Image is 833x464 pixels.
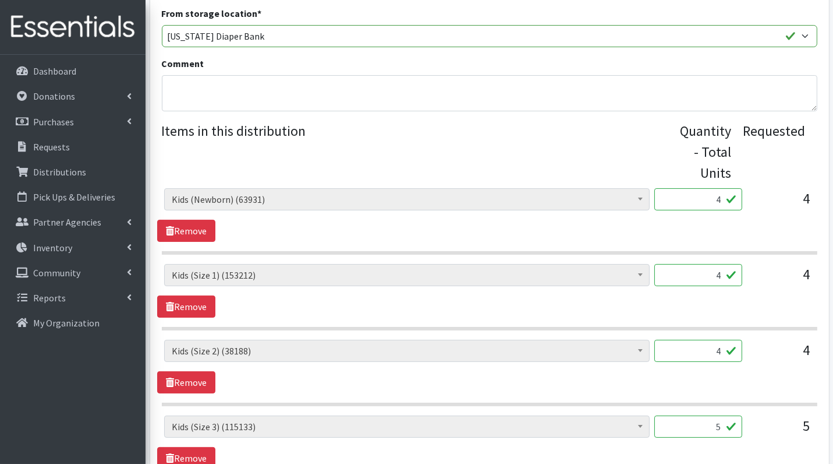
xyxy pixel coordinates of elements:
[654,340,742,362] input: Quantity
[172,267,642,283] span: Kids (Size 1) (153212)
[5,110,141,133] a: Purchases
[33,242,72,254] p: Inventory
[164,188,650,210] span: Kids (Newborn) (63931)
[5,236,141,259] a: Inventory
[5,85,141,108] a: Donations
[162,6,262,20] label: From storage location
[680,121,732,184] div: Quantity - Total Units
[33,141,70,153] p: Requests
[654,188,742,210] input: Quantity
[5,261,141,284] a: Community
[752,188,810,220] div: 4
[33,90,75,102] p: Donations
[33,317,100,329] p: My Organization
[5,160,141,184] a: Distributions
[5,8,141,47] img: HumanEssentials
[5,210,141,234] a: Partner Agencies
[164,264,650,286] span: Kids (Size 1) (153212)
[164,340,650,362] span: Kids (Size 2) (38188)
[5,311,141,335] a: My Organization
[5,135,141,159] a: Requests
[743,121,806,184] div: Requested
[33,65,76,77] p: Dashboard
[157,296,215,318] a: Remove
[172,343,642,359] span: Kids (Size 2) (38188)
[33,166,86,178] p: Distributions
[157,220,215,242] a: Remove
[33,216,101,228] p: Partner Agencies
[752,264,810,296] div: 4
[654,416,742,438] input: Quantity
[162,121,680,179] legend: Items in this distribution
[33,292,66,304] p: Reports
[752,340,810,371] div: 4
[164,416,650,438] span: Kids (Size 3) (115133)
[33,191,115,203] p: Pick Ups & Deliveries
[33,116,74,128] p: Purchases
[752,416,810,447] div: 5
[5,185,141,209] a: Pick Ups & Deliveries
[162,57,204,71] label: Comment
[258,8,262,19] abbr: required
[157,371,215,393] a: Remove
[33,267,80,279] p: Community
[654,264,742,286] input: Quantity
[5,286,141,310] a: Reports
[172,191,642,208] span: Kids (Newborn) (63931)
[5,59,141,83] a: Dashboard
[172,419,642,435] span: Kids (Size 3) (115133)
